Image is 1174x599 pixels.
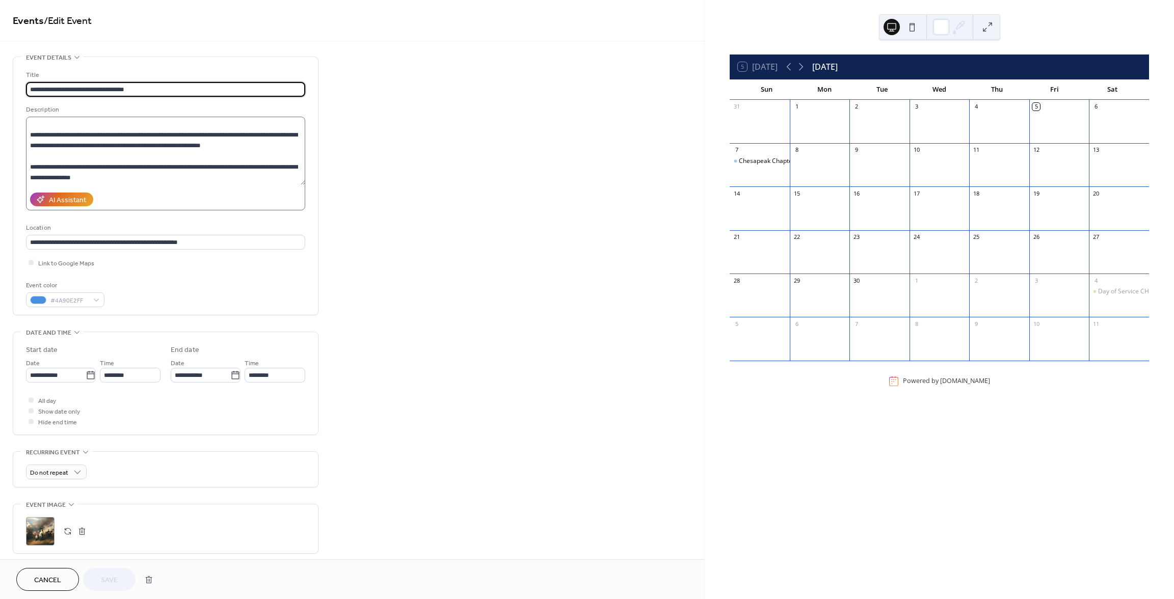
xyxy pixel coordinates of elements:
[1032,320,1040,328] div: 10
[1032,103,1040,111] div: 5
[1026,79,1083,100] div: Fri
[26,345,58,356] div: Start date
[1083,79,1141,100] div: Sat
[1032,233,1040,241] div: 26
[911,79,968,100] div: Wed
[245,358,259,369] span: Time
[853,79,911,100] div: Tue
[913,146,920,154] div: 10
[793,103,801,111] div: 1
[1092,189,1100,197] div: 20
[733,233,740,241] div: 21
[171,345,199,356] div: End date
[26,223,303,233] div: Location
[793,277,801,284] div: 29
[793,233,801,241] div: 22
[30,193,93,206] button: AI Assistant
[739,157,820,166] div: Chesapeak Chapter Meeting
[852,103,860,111] div: 2
[1032,277,1040,284] div: 3
[793,189,801,197] div: 15
[50,295,88,306] span: #4A90E2FF
[913,103,920,111] div: 3
[972,320,980,328] div: 9
[30,467,68,479] span: Do not repeat
[738,79,795,100] div: Sun
[852,277,860,284] div: 30
[733,146,740,154] div: 7
[26,447,80,458] span: Recurring event
[38,396,56,406] span: All day
[38,417,77,428] span: Hide end time
[1092,277,1100,284] div: 4
[913,233,920,241] div: 24
[1092,146,1100,154] div: 13
[793,320,801,328] div: 6
[852,189,860,197] div: 16
[26,104,303,115] div: Description
[26,328,71,338] span: Date and time
[49,195,86,206] div: AI Assistant
[903,377,990,386] div: Powered by
[852,146,860,154] div: 9
[733,103,740,111] div: 31
[972,233,980,241] div: 25
[972,146,980,154] div: 11
[1032,146,1040,154] div: 12
[852,320,860,328] div: 7
[733,277,740,284] div: 28
[812,61,838,73] div: [DATE]
[26,500,66,510] span: Event image
[968,79,1026,100] div: Thu
[26,52,71,63] span: Event details
[38,406,80,417] span: Show date only
[793,146,801,154] div: 8
[733,320,740,328] div: 5
[1032,189,1040,197] div: 19
[1092,233,1100,241] div: 27
[733,189,740,197] div: 14
[913,277,920,284] div: 1
[1092,103,1100,111] div: 6
[972,189,980,197] div: 18
[26,280,102,291] div: Event color
[913,189,920,197] div: 17
[38,258,94,269] span: Link to Google Maps
[1089,287,1149,296] div: Day of Service CHAPTER CLEAN UP
[44,11,92,31] span: / Edit Event
[26,517,55,546] div: ;
[26,70,303,80] div: Title
[795,79,853,100] div: Mon
[940,377,990,386] a: [DOMAIN_NAME]
[1092,320,1100,328] div: 11
[913,320,920,328] div: 8
[972,103,980,111] div: 4
[34,575,61,586] span: Cancel
[972,277,980,284] div: 2
[100,358,114,369] span: Time
[13,11,44,31] a: Events
[852,233,860,241] div: 23
[26,358,40,369] span: Date
[171,358,184,369] span: Date
[730,157,790,166] div: Chesapeak Chapter Meeting
[16,568,79,591] button: Cancel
